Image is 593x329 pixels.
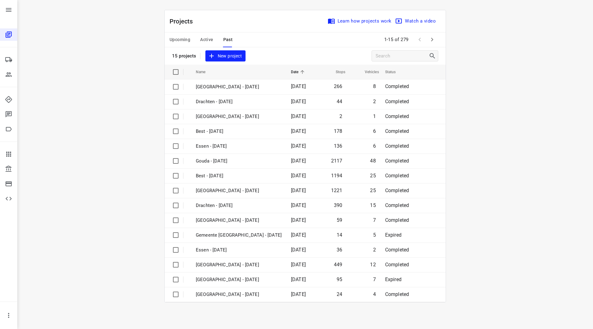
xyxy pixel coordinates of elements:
[291,232,306,238] span: [DATE]
[370,202,376,208] span: 15
[196,232,282,239] p: Gemeente Rotterdam - Wednesday
[373,291,376,297] span: 4
[385,113,409,119] span: Completed
[385,217,409,223] span: Completed
[337,247,342,253] span: 36
[291,173,306,179] span: [DATE]
[291,83,306,89] span: [DATE]
[334,143,343,149] span: 136
[337,276,342,282] span: 95
[291,247,306,253] span: [DATE]
[373,99,376,104] span: 2
[337,217,342,223] span: 59
[172,53,196,59] p: 15 projects
[196,68,214,76] span: Name
[196,128,282,135] p: Best - [DATE]
[170,17,198,26] p: Projects
[196,261,282,268] p: Zwolle - Tuesday
[370,173,376,179] span: 25
[385,188,409,193] span: Completed
[385,291,409,297] span: Completed
[337,291,342,297] span: 24
[385,173,409,179] span: Completed
[373,232,376,238] span: 5
[223,36,233,44] span: Past
[170,36,190,44] span: Upcoming
[291,143,306,149] span: [DATE]
[385,83,409,89] span: Completed
[357,68,379,76] span: Vehicles
[331,158,343,164] span: 2117
[291,128,306,134] span: [DATE]
[373,128,376,134] span: 6
[331,173,343,179] span: 1194
[196,276,282,283] p: Gemeente Rotterdam - Tuesday
[291,202,306,208] span: [DATE]
[291,262,306,268] span: [DATE]
[291,68,307,76] span: Date
[385,143,409,149] span: Completed
[196,83,282,91] p: [GEOGRAPHIC_DATA] - [DATE]
[334,262,343,268] span: 449
[209,52,242,60] span: New project
[373,247,376,253] span: 2
[291,188,306,193] span: [DATE]
[196,98,282,105] p: Drachten - [DATE]
[291,217,306,223] span: [DATE]
[385,68,404,76] span: Status
[337,99,342,104] span: 44
[337,232,342,238] span: 14
[291,113,306,119] span: [DATE]
[373,83,376,89] span: 8
[373,113,376,119] span: 1
[328,68,346,76] span: Stops
[385,99,409,104] span: Completed
[370,158,376,164] span: 48
[373,217,376,223] span: 7
[196,291,282,298] p: Antwerpen - Tuesday
[376,51,429,61] input: Search projects
[385,262,409,268] span: Completed
[196,247,282,254] p: Essen - Tuesday
[370,188,376,193] span: 25
[205,50,246,62] button: New project
[291,291,306,297] span: [DATE]
[334,83,343,89] span: 266
[196,202,282,209] p: Drachten - Wednesday
[373,276,376,282] span: 7
[291,158,306,164] span: [DATE]
[414,33,426,46] span: Previous Page
[385,158,409,164] span: Completed
[370,262,376,268] span: 12
[373,143,376,149] span: 6
[196,187,282,194] p: [GEOGRAPHIC_DATA] - [DATE]
[385,247,409,253] span: Completed
[334,128,343,134] span: 178
[385,276,402,282] span: Expired
[196,143,282,150] p: Essen - [DATE]
[196,217,282,224] p: Antwerpen - Wednesday
[196,113,282,120] p: [GEOGRAPHIC_DATA] - [DATE]
[385,128,409,134] span: Completed
[291,99,306,104] span: [DATE]
[385,232,402,238] span: Expired
[429,52,438,60] div: Search
[196,158,282,165] p: Gouda - [DATE]
[385,202,409,208] span: Completed
[334,202,343,208] span: 390
[382,33,411,46] span: 1-15 of 279
[339,113,342,119] span: 2
[426,33,438,46] span: Next Page
[196,172,282,179] p: Best - [DATE]
[291,276,306,282] span: [DATE]
[200,36,213,44] span: Active
[331,188,343,193] span: 1221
